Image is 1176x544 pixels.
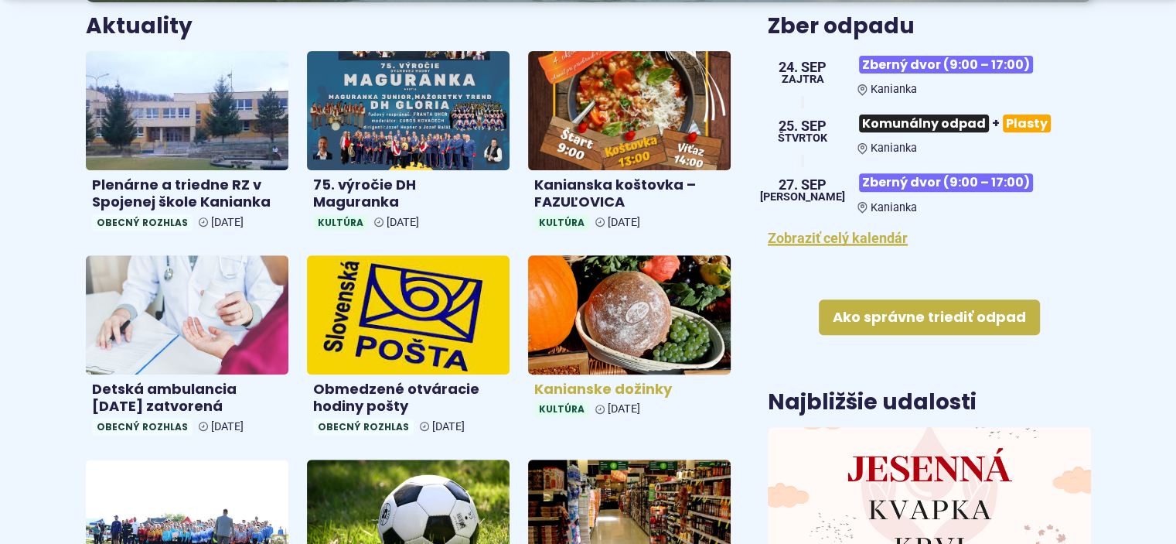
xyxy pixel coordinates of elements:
span: [DATE] [387,216,419,229]
a: Kanianska koštovka – FAZUĽOVICA Kultúra [DATE] [528,51,731,237]
span: Plasty [1003,115,1051,132]
span: Kanianka [871,142,917,155]
span: Zajtra [779,74,827,85]
span: 25. sep [778,119,827,133]
span: štvrtok [778,133,827,144]
span: [DATE] [432,420,465,433]
h4: Kanianske dožinky [534,381,724,399]
h3: Zber odpadu [768,15,1090,39]
h4: Detská ambulancia [DATE] zatvorená [92,381,282,416]
span: [PERSON_NAME] [760,192,845,203]
a: Zberný dvor (9:00 – 17:00) Kanianka 27. sep [PERSON_NAME] [768,167,1090,214]
span: Komunálny odpad [859,115,989,132]
h3: Aktuality [86,15,193,39]
span: 27. sep [760,178,845,192]
h4: Obmedzené otváracie hodiny pošty [313,381,503,416]
a: Plenárne a triedne RZ v Spojenej škole Kanianka Obecný rozhlas [DATE] [86,51,288,237]
span: Kultúra [534,401,589,417]
span: Obecný rozhlas [313,419,414,435]
a: Zberný dvor (9:00 – 17:00) Kanianka 24. sep Zajtra [768,50,1090,96]
span: Obecný rozhlas [92,419,193,435]
a: Zobraziť celý kalendár [768,230,908,246]
span: [DATE] [608,402,640,416]
span: Kanianka [871,83,917,96]
span: [DATE] [211,420,244,433]
a: Kanianske dožinky Kultúra [DATE] [528,255,731,423]
h4: 75. výročie DH Maguranka [313,176,503,211]
span: [DATE] [608,216,640,229]
span: 24. sep [779,60,827,74]
a: Komunálny odpad+Plasty Kanianka 25. sep štvrtok [768,108,1090,155]
span: Zberný dvor (9:00 – 17:00) [859,56,1033,74]
a: Ako správne triediť odpad [819,299,1040,335]
h3: + [857,108,1090,139]
h4: Plenárne a triedne RZ v Spojenej škole Kanianka [92,176,282,211]
span: Kanianka [871,201,917,214]
h3: Najbližšie udalosti [768,391,977,415]
span: Kultúra [534,214,589,231]
span: Kultúra [313,214,368,231]
a: Detská ambulancia [DATE] zatvorená Obecný rozhlas [DATE] [86,255,288,441]
h4: Kanianska koštovka – FAZUĽOVICA [534,176,724,211]
span: Obecný rozhlas [92,214,193,231]
a: 75. výročie DH Maguranka Kultúra [DATE] [307,51,510,237]
span: Zberný dvor (9:00 – 17:00) [859,173,1033,191]
span: [DATE] [211,216,244,229]
a: Obmedzené otváracie hodiny pošty Obecný rozhlas [DATE] [307,255,510,441]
